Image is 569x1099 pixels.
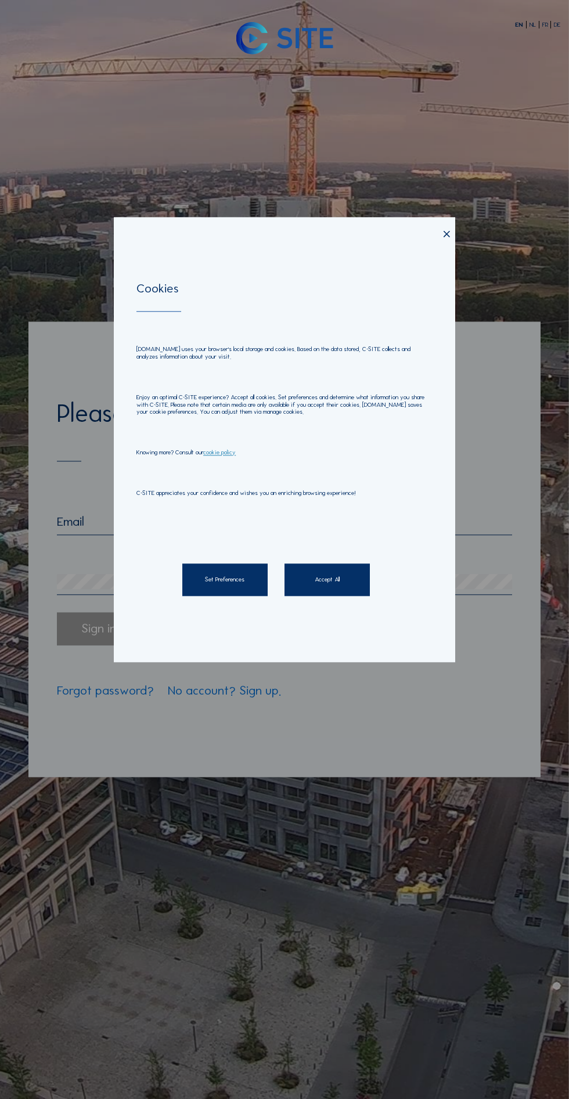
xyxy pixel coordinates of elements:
a: cookie policy [203,449,236,457]
div: Set Preferences [182,563,268,597]
p: C-SITE appreciates your confidence and wishes you an enriching browsing experience! [136,490,433,497]
div: Accept All [284,563,370,597]
p: Knowing more? Consult our [136,450,433,457]
p: [DOMAIN_NAME] uses your browser's local storage and cookies. Based on the data stored, C-SITE col... [136,346,433,361]
div: Cookies [136,283,433,312]
p: Enjoy an optimal C-SITE experience? Accept all cookies. Set preferences and determine what inform... [136,394,433,417]
img: C-SITE logo [236,22,333,55]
